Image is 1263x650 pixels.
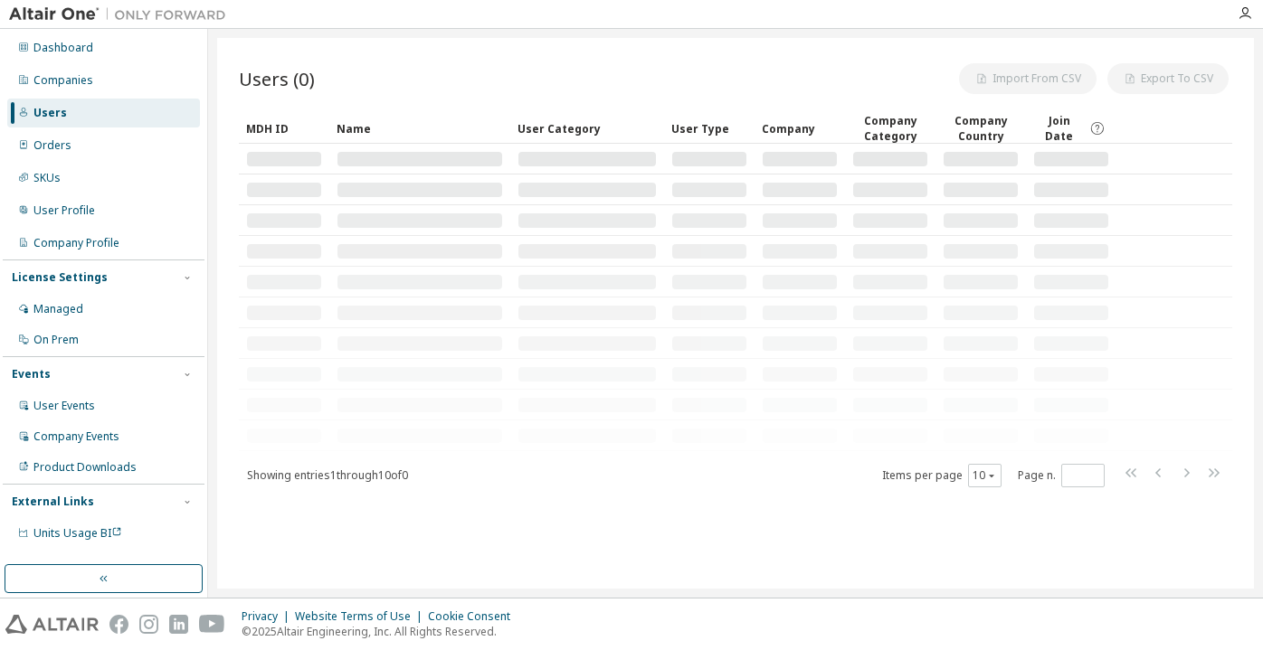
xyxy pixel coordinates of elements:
div: User Profile [33,203,95,218]
svg: Date when the user was first added or directly signed up. If the user was deleted and later re-ad... [1089,120,1106,137]
div: Company Events [33,429,119,444]
div: Company Profile [33,236,119,250]
button: Export To CSV [1107,63,1229,94]
div: Cookie Consent [428,609,521,624]
div: License Settings [12,270,108,285]
img: altair_logo.svg [5,615,99,634]
p: © 2025 Altair Engineering, Inc. All Rights Reserved. [242,624,521,639]
button: Import From CSV [959,63,1097,94]
div: Managed [33,302,83,316]
div: Events [12,367,51,382]
div: On Prem [33,333,79,347]
div: Website Terms of Use [295,609,428,624]
span: Join Date [1033,113,1085,144]
div: Orders [33,138,71,153]
img: instagram.svg [139,615,158,634]
img: linkedin.svg [169,615,188,634]
div: Dashboard [33,41,93,55]
img: youtube.svg [199,615,225,634]
div: External Links [12,495,94,509]
div: Users [33,106,67,120]
div: Company Category [852,113,928,144]
div: Company [762,114,838,143]
div: Product Downloads [33,460,137,475]
span: Users (0) [239,66,315,91]
span: Page n. [1018,464,1105,487]
div: Companies [33,73,93,88]
span: Units Usage BI [33,525,122,541]
div: Name [337,114,503,143]
span: Items per page [882,464,1002,487]
div: SKUs [33,171,61,185]
div: Company Country [943,113,1019,144]
span: Showing entries 1 through 10 of 0 [247,467,408,483]
div: Privacy [242,609,295,624]
div: User Events [33,399,95,413]
img: Altair One [9,5,235,24]
div: User Category [518,114,657,143]
button: 10 [973,468,997,483]
div: User Type [671,114,747,143]
img: facebook.svg [109,615,128,634]
div: MDH ID [246,114,322,143]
